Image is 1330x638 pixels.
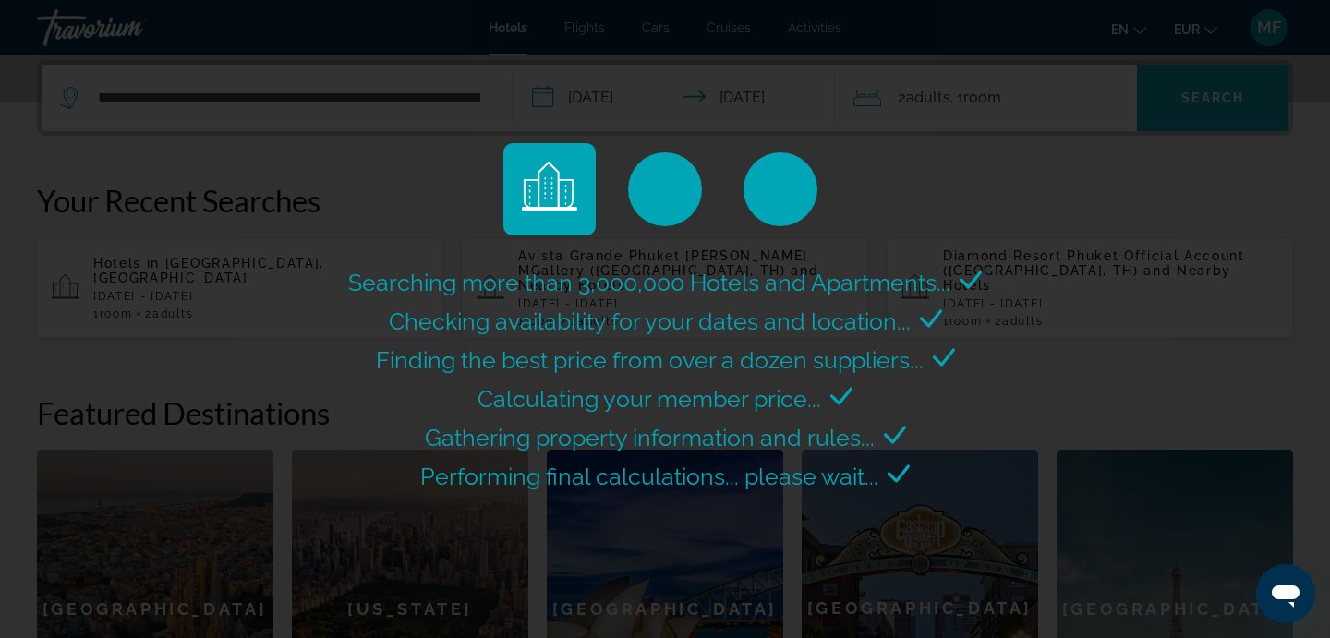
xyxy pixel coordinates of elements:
iframe: Bouton de lancement de la fenêtre de messagerie [1256,564,1315,623]
span: Checking availability for your dates and location... [389,307,911,335]
span: Calculating your member price... [478,385,821,413]
span: Gathering property information and rules... [425,424,875,451]
span: Performing final calculations... please wait... [420,463,878,490]
span: Finding the best price from over a dozen suppliers... [376,346,924,374]
span: Searching more than 3,000,000 Hotels and Apartments... [348,269,950,296]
